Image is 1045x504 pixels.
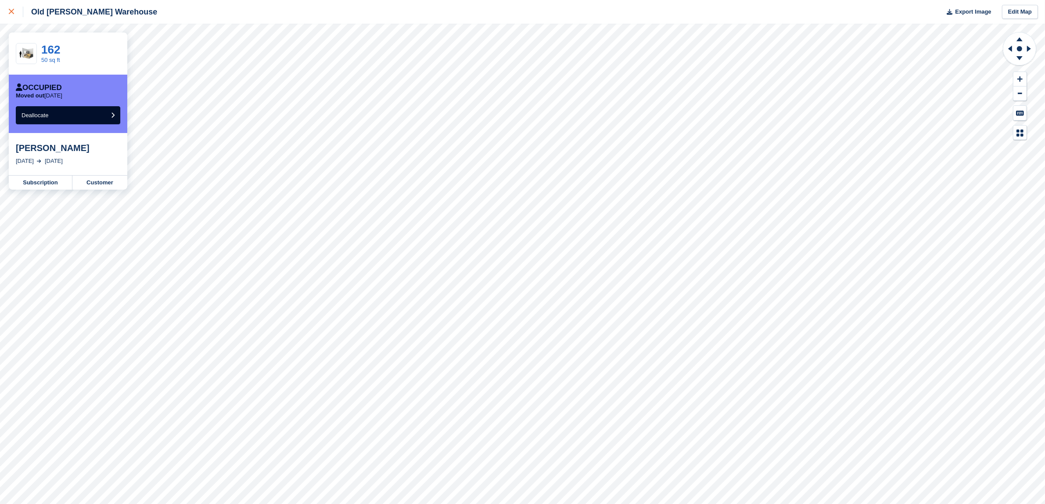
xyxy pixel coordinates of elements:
[9,176,72,190] a: Subscription
[16,83,62,92] div: Occupied
[1002,5,1038,19] a: Edit Map
[41,57,60,63] a: 50 sq ft
[16,46,36,61] img: 50-sqft-unit.jpg
[955,7,991,16] span: Export Image
[22,112,48,119] span: Deallocate
[941,5,991,19] button: Export Image
[16,143,120,153] div: [PERSON_NAME]
[1013,126,1027,140] button: Map Legend
[16,157,34,166] div: [DATE]
[16,106,120,124] button: Deallocate
[45,157,63,166] div: [DATE]
[37,159,41,163] img: arrow-right-light-icn-cde0832a797a2874e46488d9cf13f60e5c3a73dbe684e267c42b8395dfbc2abf.svg
[1013,106,1027,120] button: Keyboard Shortcuts
[16,92,44,99] span: Moved out
[72,176,127,190] a: Customer
[41,43,60,56] a: 162
[1013,72,1027,86] button: Zoom In
[23,7,157,17] div: Old [PERSON_NAME] Warehouse
[16,92,62,99] p: [DATE]
[1013,86,1027,101] button: Zoom Out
